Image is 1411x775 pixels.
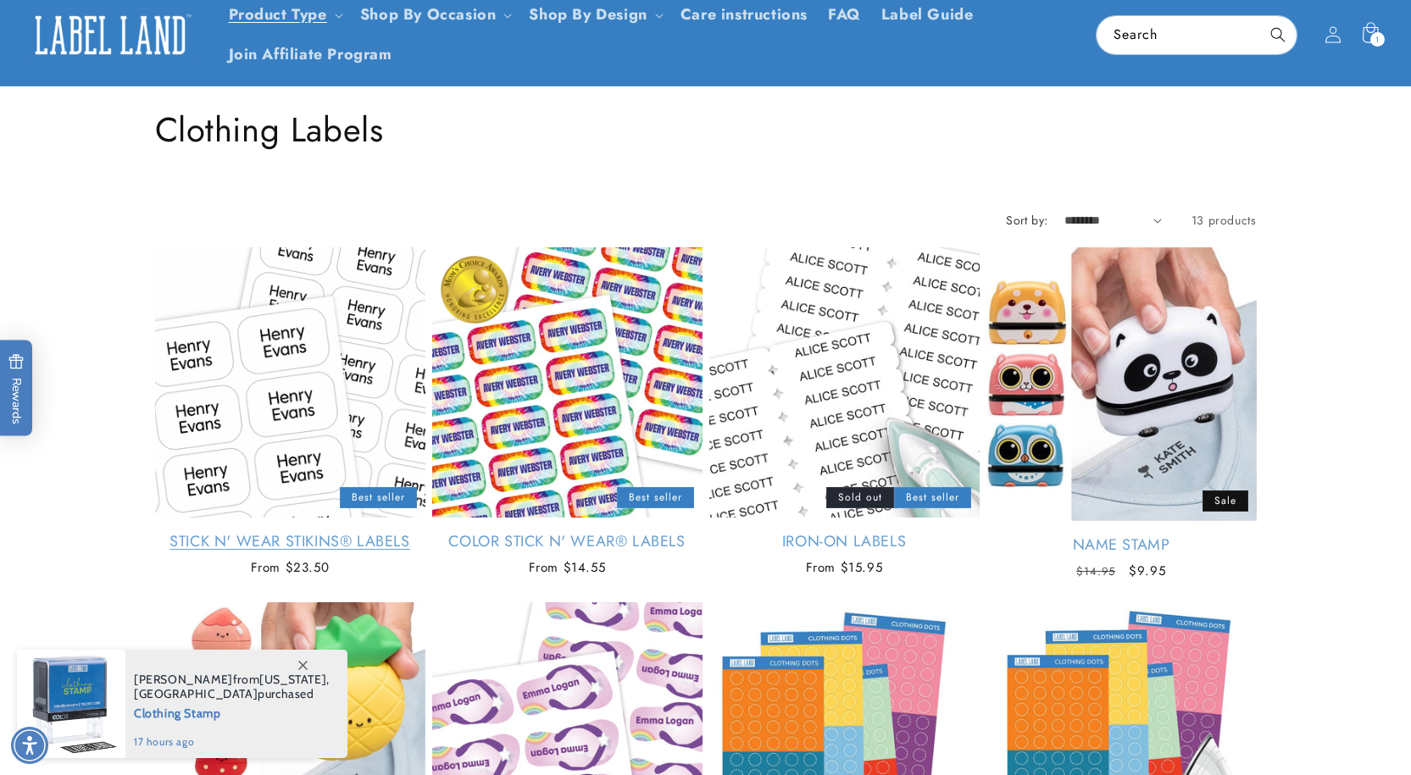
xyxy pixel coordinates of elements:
[1259,16,1297,53] button: Search
[229,3,327,25] a: Product Type
[219,35,403,75] a: Join Affiliate Program
[155,108,1257,152] h1: Clothing Labels
[155,532,425,551] a: Stick N' Wear Stikins® Labels
[1192,212,1257,229] span: 13 products
[259,672,326,687] span: [US_STATE]
[134,673,330,701] span: from , purchased
[14,639,214,690] iframe: Sign Up via Text for Offers
[828,5,861,25] span: FAQ
[25,8,195,61] img: Label Land
[881,5,974,25] span: Label Guide
[432,532,703,551] a: Color Stick N' Wear® Labels
[8,353,25,423] span: Rewards
[134,686,258,701] span: [GEOGRAPHIC_DATA]
[681,5,808,25] span: Care instructions
[360,5,497,25] span: Shop By Occasion
[19,3,202,68] a: Label Land
[986,535,1257,555] a: Name Stamp
[1006,212,1047,229] label: Sort by:
[11,727,48,764] div: Accessibility Menu
[134,734,330,750] span: 17 hours ago
[134,701,330,722] span: Clothing Stamp
[529,3,647,25] a: Shop By Design
[1375,32,1380,47] span: 1
[229,45,392,64] span: Join Affiliate Program
[709,532,980,551] a: Iron-On Labels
